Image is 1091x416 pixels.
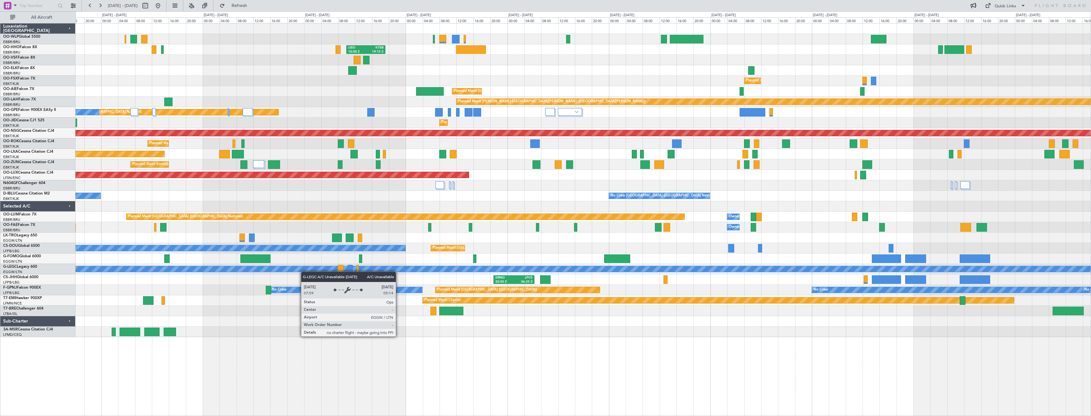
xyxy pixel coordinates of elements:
[3,129,54,133] a: OO-NSGCessna Citation CJ4
[128,212,243,221] div: Planned Maint [GEOGRAPHIC_DATA] ([GEOGRAPHIC_DATA] National)
[3,155,19,159] a: EBKT/KJK
[982,1,1029,11] button: Quick Links
[813,13,837,18] div: [DATE] - [DATE]
[454,86,554,96] div: Planned Maint [GEOGRAPHIC_DATA] ([GEOGRAPHIC_DATA])
[609,17,626,23] div: 00:00
[710,17,727,23] div: 00:00
[727,17,744,23] div: 04:00
[947,17,964,23] div: 08:00
[879,17,896,23] div: 16:00
[3,259,22,264] a: EGGW/LTN
[203,17,219,23] div: 00:00
[348,46,366,50] div: LIEO
[3,171,18,175] span: OO-LUX
[433,243,532,253] div: Planned Maint [GEOGRAPHIC_DATA] ([GEOGRAPHIC_DATA])
[3,66,35,70] a: OO-ELKFalcon 8X
[795,17,812,23] div: 20:00
[3,286,17,290] span: F-GPNJ
[507,17,524,23] div: 00:00
[490,17,507,23] div: 20:00
[456,17,473,23] div: 12:00
[3,192,50,195] a: D-IBLUCessna Citation M2
[366,50,384,54] div: 19:15 Z
[102,13,127,18] div: [DATE] - [DATE]
[3,40,20,44] a: EBBR/BRU
[389,17,406,23] div: 20:00
[219,17,236,23] div: 04:00
[169,17,186,23] div: 16:00
[101,17,118,23] div: 00:00
[3,113,20,118] a: EBBR/BRU
[3,176,21,180] a: LFSN/ENC
[372,17,389,23] div: 16:00
[3,238,22,243] a: EGGW/LTN
[3,102,20,107] a: EBBR/BRU
[3,265,17,269] span: G-LEGC
[3,45,20,49] span: OO-HHO
[3,118,16,122] span: OO-JID
[204,13,228,18] div: [DATE] - [DATE]
[3,87,34,91] a: OO-AIEFalcon 7X
[3,150,18,154] span: OO-LXA
[67,17,84,23] div: 16:00
[407,13,431,18] div: [DATE] - [DATE]
[813,285,828,295] div: No Crew
[321,17,338,23] div: 04:00
[3,98,18,101] span: OO-LAH
[237,17,253,23] div: 08:00
[3,213,36,216] a: OO-LUMFalcon 7X
[287,17,304,23] div: 20:00
[3,307,43,310] a: T7-BREChallenger 604
[778,17,795,23] div: 16:00
[676,17,693,23] div: 16:00
[3,134,19,138] a: EBKT/KJK
[440,17,456,23] div: 08:00
[3,328,53,331] a: 3A-MSRCessna Citation CJ4
[3,171,53,175] a: OO-LUXCessna Citation CJ4
[3,118,44,122] a: OO-JIDCessna CJ1 525
[761,17,778,23] div: 12:00
[998,17,1015,23] div: 20:00
[897,17,913,23] div: 20:00
[186,17,203,23] div: 20:00
[524,17,541,23] div: 04:00
[3,249,20,253] a: LFPB/LBG
[3,228,20,233] a: EBBR/BRU
[3,311,17,316] a: LTBA/ISL
[355,17,372,23] div: 12:00
[812,17,829,23] div: 00:00
[744,17,761,23] div: 08:00
[441,118,515,127] div: Planned Maint Kortrijk-[GEOGRAPHIC_DATA]
[863,17,879,23] div: 12:00
[3,286,41,290] a: F-GPNJFalcon 900EX
[3,81,19,86] a: EBKT/KJK
[3,45,37,49] a: OO-HHOFalcon 8X
[3,139,54,143] a: OO-ROKCessna Citation CJ4
[3,71,20,76] a: EBBR/BRU
[19,1,56,10] input: Trip Number
[514,276,532,280] div: LPCS
[3,270,22,274] a: EGGW/LTN
[3,223,18,227] span: OO-FAE
[348,50,366,54] div: 10:00 Z
[558,17,575,23] div: 12:00
[995,3,1016,10] div: Quick Links
[3,301,22,306] a: LFMN/NCE
[108,3,138,9] span: [DATE] - [DATE]
[1049,17,1066,23] div: 08:00
[575,111,578,113] img: arrow-gray.svg
[3,234,17,237] span: LX-TRO
[3,150,53,154] a: OO-LXACessna Citation CJ4
[3,108,18,112] span: OO-GPE
[930,17,947,23] div: 04:00
[458,97,645,106] div: Planned Maint [PERSON_NAME]-[GEOGRAPHIC_DATA][PERSON_NAME] ([GEOGRAPHIC_DATA][PERSON_NAME])
[514,280,532,284] div: 06:25 Z
[508,13,533,18] div: [DATE] - [DATE]
[495,276,514,280] div: KRNO
[149,139,223,148] div: Planned Maint Kortrijk-[GEOGRAPHIC_DATA]
[3,56,35,60] a: OO-VSFFalcon 8X
[3,61,20,65] a: EBBR/BRU
[3,129,19,133] span: OO-NSG
[3,144,19,149] a: EBKT/KJK
[3,275,17,279] span: CS-JHH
